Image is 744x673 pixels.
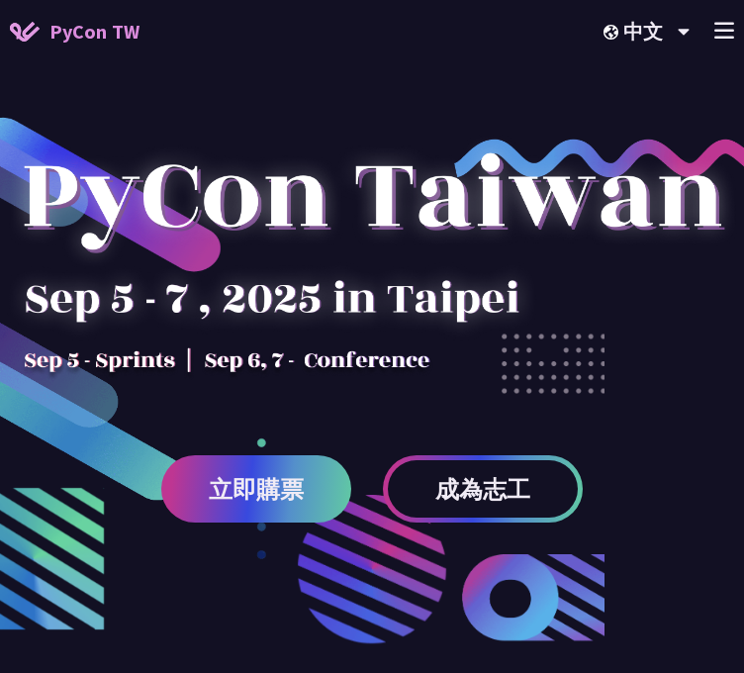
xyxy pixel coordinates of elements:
a: 成為志工 [383,455,583,523]
span: 成為志工 [435,477,530,502]
img: Home icon of PyCon TW 2025 [10,22,40,42]
a: PyCon TW [10,7,139,56]
span: PyCon TW [49,17,139,47]
a: 立即購票 [161,455,351,523]
span: 立即購票 [209,477,304,502]
img: Locale Icon [604,25,623,40]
